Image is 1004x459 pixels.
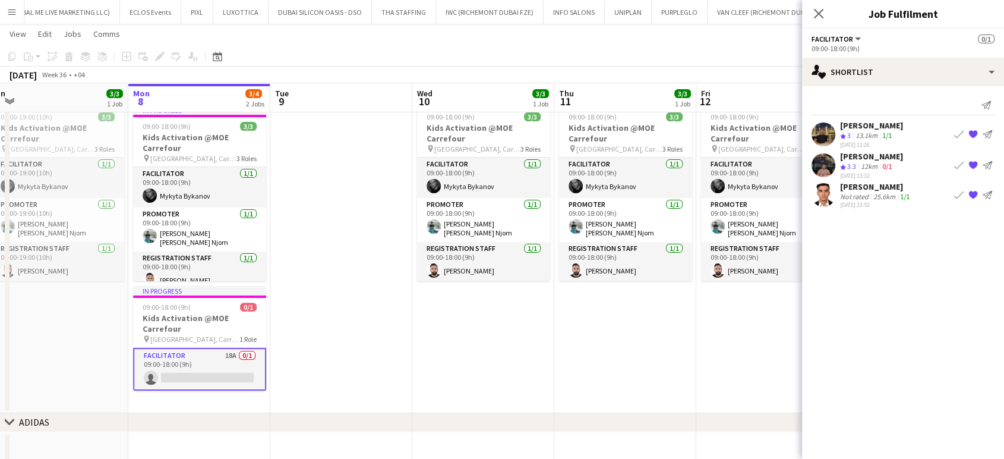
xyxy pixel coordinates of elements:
[236,154,257,163] span: 3 Roles
[89,26,125,42] a: Comms
[557,95,574,108] span: 11
[143,122,191,131] span: 09:00-18:00 (9h)
[417,158,550,198] app-card-role: Facilitator1/109:00-18:00 (9h)Mykyta Bykanov
[143,303,191,312] span: 09:00-18:00 (9h)
[559,88,574,99] span: Thu
[181,1,213,24] button: PIXL
[417,105,550,281] app-job-card: 09:00-18:00 (9h)3/3Kids Activation @MOE Carrefour [GEOGRAPHIC_DATA], Carrefour3 RolesFacilitator1...
[33,26,56,42] a: Edit
[269,1,372,24] button: DUBAI SILICON OASIS - DSO
[417,122,550,144] h3: Kids Activation @MOE Carrefour
[10,69,37,81] div: [DATE]
[372,1,436,24] button: THA STAFFING
[559,242,692,282] app-card-role: Registration Staff1/109:00-18:00 (9h)[PERSON_NAME]
[532,89,549,98] span: 3/3
[5,26,31,42] a: View
[417,88,432,99] span: Wed
[559,122,692,144] h3: Kids Activation @MOE Carrefour
[674,89,691,98] span: 3/3
[882,131,892,140] app-skills-label: 1/1
[840,201,912,209] div: [DATE] 23:53
[98,112,115,121] span: 3/3
[812,44,994,53] div: 09:00-18:00 (9h)
[701,122,834,144] h3: Kids Activation @MOE Carrefour
[576,144,662,153] span: [GEOGRAPHIC_DATA], Carrefour
[569,112,617,121] span: 09:00-18:00 (9h)
[133,167,266,208] app-card-role: Facilitator1/109:00-18:00 (9h)Mykyta Bykanov
[858,162,880,172] div: 12km
[94,144,115,153] span: 3 Roles
[133,313,266,334] h3: Kids Activation @MOE Carrefour
[93,29,120,39] span: Comms
[59,26,86,42] a: Jobs
[675,99,690,108] div: 1 Job
[544,1,605,24] button: INFO SALONS
[10,29,26,39] span: View
[417,198,550,242] app-card-role: Promoter1/109:00-18:00 (9h)[PERSON_NAME] [PERSON_NAME] Njom
[74,70,85,79] div: +04
[701,88,711,99] span: Fri
[434,144,520,153] span: [GEOGRAPHIC_DATA], Carrefour
[662,144,683,153] span: 3 Roles
[415,95,432,108] span: 10
[882,162,892,171] app-skills-label: 0/1
[1,112,52,121] span: 09:00-19:00 (10h)
[133,88,150,99] span: Mon
[275,88,289,99] span: Tue
[847,162,856,171] span: 3.3
[812,34,863,43] button: Facilitator
[19,416,49,428] div: ADIDAS
[802,58,1004,86] div: Shortlist
[605,1,652,24] button: UNIPLAN
[559,105,692,281] app-job-card: 09:00-18:00 (9h)3/3Kids Activation @MOE Carrefour [GEOGRAPHIC_DATA], Carrefour3 RolesFacilitator1...
[240,303,257,312] span: 0/1
[133,251,266,292] app-card-role: Registration Staff1/109:00-18:00 (9h)[PERSON_NAME]
[812,34,853,43] span: Facilitator
[436,1,544,24] button: IWC (RICHEMONT DUBAI FZE)
[718,144,804,153] span: [GEOGRAPHIC_DATA], Carrefour
[106,89,123,98] span: 3/3
[64,29,81,39] span: Jobs
[520,144,541,153] span: 3 Roles
[240,122,257,131] span: 3/3
[239,335,257,344] span: 1 Role
[150,154,236,163] span: [GEOGRAPHIC_DATA], Carrefour
[213,1,269,24] button: LUXOTTICA
[150,335,239,344] span: [GEOGRAPHIC_DATA], Carrefour
[133,286,266,391] app-job-card: In progress09:00-18:00 (9h)0/1Kids Activation @MOE Carrefour [GEOGRAPHIC_DATA], Carrefour1 RoleFa...
[652,1,708,24] button: PURPLEGLO
[900,192,910,201] app-skills-label: 1/1
[559,158,692,198] app-card-role: Facilitator1/109:00-18:00 (9h)Mykyta Bykanov
[273,95,289,108] span: 9
[699,95,711,108] span: 12
[701,158,834,198] app-card-role: Facilitator1/109:00-18:00 (9h)Mykyta Bykanov
[711,112,759,121] span: 09:00-18:00 (9h)
[524,112,541,121] span: 3/3
[708,1,836,24] button: VAN CLEEF (RICHEMONT DUBAI FZE)
[8,144,94,153] span: [GEOGRAPHIC_DATA], Carrefour
[133,132,266,153] h3: Kids Activation @MOE Carrefour
[701,105,834,281] div: 09:00-18:00 (9h)3/3Kids Activation @MOE Carrefour [GEOGRAPHIC_DATA], Carrefour3 RolesFacilitator1...
[246,99,264,108] div: 2 Jobs
[133,286,266,295] div: In progress
[417,242,550,282] app-card-role: Registration Staff1/109:00-18:00 (9h)[PERSON_NAME]
[840,181,912,192] div: [PERSON_NAME]
[107,99,122,108] div: 1 Job
[701,198,834,242] app-card-role: Promoter1/109:00-18:00 (9h)[PERSON_NAME] [PERSON_NAME] Njom
[840,141,903,149] div: [DATE] 11:26
[840,120,903,131] div: [PERSON_NAME]
[133,105,266,281] app-job-card: In progress09:00-18:00 (9h)3/3Kids Activation @MOE Carrefour [GEOGRAPHIC_DATA], Carrefour3 RolesF...
[802,6,1004,21] h3: Job Fulfilment
[245,89,262,98] span: 3/4
[427,112,475,121] span: 09:00-18:00 (9h)
[39,70,69,79] span: Week 36
[978,34,994,43] span: 0/1
[666,112,683,121] span: 3/3
[131,95,150,108] span: 8
[701,242,834,282] app-card-role: Registration Staff1/109:00-18:00 (9h)[PERSON_NAME]
[559,198,692,242] app-card-role: Promoter1/109:00-18:00 (9h)[PERSON_NAME] [PERSON_NAME] Njom
[120,1,181,24] button: ECLOS Events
